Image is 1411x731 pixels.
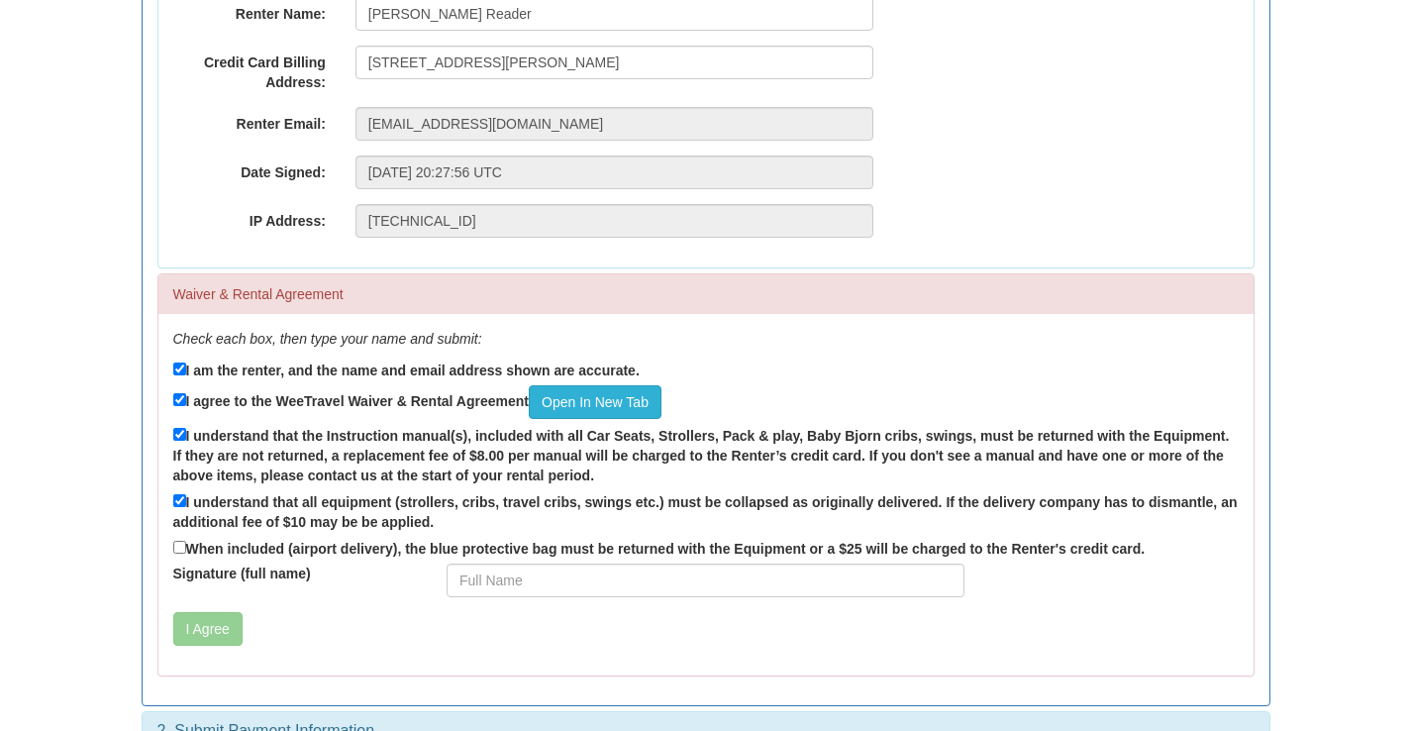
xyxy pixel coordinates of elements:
[529,385,661,419] a: Open In New Tab
[173,612,243,646] button: I Agree
[173,385,661,419] label: I agree to the WeeTravel Waiver & Rental Agreement
[158,564,433,583] label: Signature (full name)
[173,494,186,507] input: I understand that all equipment (strollers, cribs, travel cribs, swings etc.) must be collapsed a...
[173,393,186,406] input: I agree to the WeeTravel Waiver & Rental AgreementOpen In New Tab
[158,204,341,231] label: IP Address:
[447,564,964,597] input: Full Name
[173,363,186,375] input: I am the renter, and the name and email address shown are accurate.
[173,424,1239,485] label: I understand that the Instruction manual(s), included with all Car Seats, Strollers, Pack & play,...
[173,490,1239,532] label: I understand that all equipment (strollers, cribs, travel cribs, swings etc.) must be collapsed a...
[173,428,186,441] input: I understand that the Instruction manual(s), included with all Car Seats, Strollers, Pack & play,...
[158,46,341,92] label: Credit Card Billing Address:
[173,359,640,380] label: I am the renter, and the name and email address shown are accurate.
[158,274,1254,314] div: Waiver & Rental Agreement
[173,331,482,347] em: Check each box, then type your name and submit:
[158,107,341,134] label: Renter Email:
[173,537,1146,559] label: When included (airport delivery), the blue protective bag must be returned with the Equipment or ...
[173,541,186,554] input: When included (airport delivery), the blue protective bag must be returned with the Equipment or ...
[158,156,341,182] label: Date Signed:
